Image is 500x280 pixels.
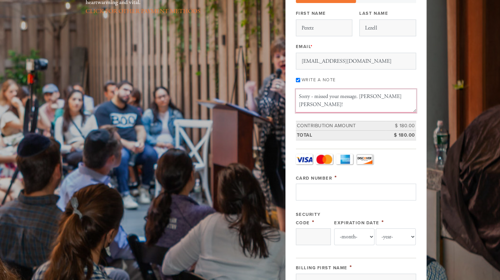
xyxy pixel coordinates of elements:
[296,10,326,16] label: First Name
[296,265,348,271] label: Billing First Name
[296,212,321,226] label: Security Code
[336,154,353,164] a: Amex
[296,44,313,50] label: Email
[86,7,200,15] a: CLICK FOR OTHER PAYMENT METHODS
[334,220,379,226] label: Expiration Date
[381,219,384,226] span: This field is required.
[356,154,373,164] a: Discover
[302,77,336,83] label: Write a note
[311,44,313,49] span: This field is required.
[334,228,374,245] select: Expiration Date month
[386,121,416,131] td: $ 180.00
[296,131,386,140] td: Total
[376,228,416,245] select: Expiration Date year
[334,174,337,181] span: This field is required.
[386,131,416,140] td: $ 180.00
[296,176,332,181] label: Card Number
[296,121,386,131] td: Contribution Amount
[350,264,352,271] span: This field is required.
[359,10,388,16] label: Last Name
[316,154,333,164] a: MasterCard
[312,219,315,226] span: This field is required.
[296,154,313,164] a: Visa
